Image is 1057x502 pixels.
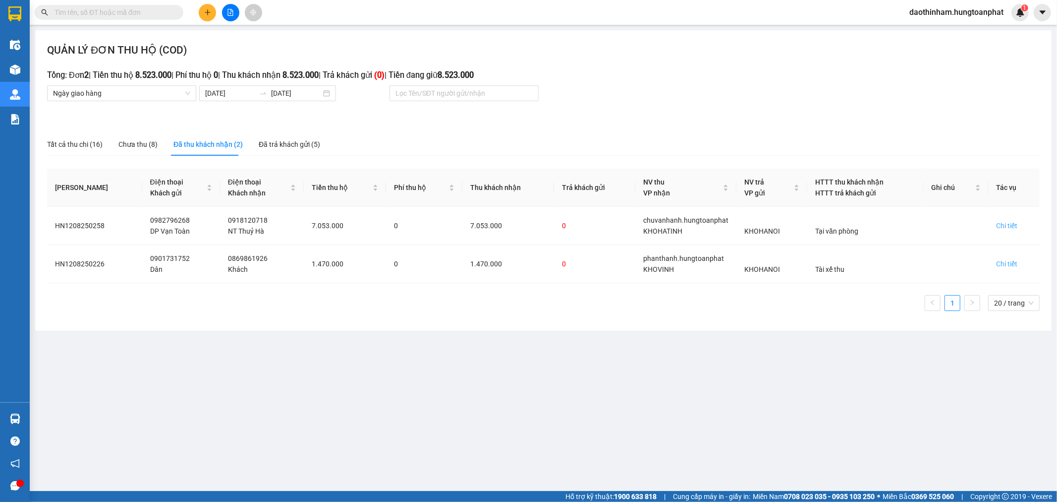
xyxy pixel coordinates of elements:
img: warehouse-icon [10,64,20,75]
div: Đã thu khách nhận (2) [173,139,243,150]
span: daothinham.hungtoanphat [901,6,1011,18]
div: Đã trả khách gửi (5) [259,139,320,150]
span: HTTT trả khách gửi [815,189,876,197]
input: Ngày bắt đầu [205,88,255,99]
b: 8.523.000 [135,70,171,80]
span: copyright [1002,493,1009,500]
div: 7.053.000 [470,220,546,231]
span: search [41,9,48,16]
b: 8.523.000 [282,70,319,80]
button: left [925,295,941,311]
img: logo-vxr [8,6,21,21]
span: 0982796268 [150,216,190,224]
div: 0 [562,220,627,231]
b: 0 [214,70,218,80]
div: Chi tiết đơn hàng [997,258,1018,269]
b: ( 0 ) [374,70,385,80]
span: VP nhận [643,189,670,197]
span: KHOHATINH [643,227,682,235]
span: Khách nhận [228,189,266,197]
div: 7.053.000 [312,220,378,231]
input: Ngày kết thúc [271,88,321,99]
img: warehouse-icon [10,414,20,424]
th: Trả khách gửi [554,169,635,207]
span: plus [204,9,211,16]
span: 0869861926 [228,254,268,262]
span: HTTT thu khách nhận [815,178,884,186]
span: KHOVINH [643,265,674,273]
strong: 0369 525 060 [911,493,954,501]
span: phanthanh.hungtoanphat [643,254,724,262]
span: aim [250,9,257,16]
span: Tiền thu hộ [312,182,370,193]
div: 1.470.000 [312,258,378,269]
h3: Tổng: Đơn | Tiền thu hộ | Phí thu hộ | Thu khách nhận | Trả khách gửi | Tiền đang giữ [47,69,1040,82]
span: right [969,300,975,306]
span: message [10,481,20,491]
strong: 1900 633 818 [614,493,657,501]
span: chuvanhanh.hungtoanphat [643,216,728,224]
li: Trang Kế [964,295,980,311]
div: kích thước trang [988,295,1040,311]
span: 0901731752 [150,254,190,262]
span: 0918120718 [228,216,268,224]
img: warehouse-icon [10,40,20,50]
div: Chưa thu (8) [118,139,158,150]
div: 1.470.000 [470,258,546,269]
span: swap-right [259,89,267,97]
img: icon-new-feature [1016,8,1025,17]
div: 0 [562,258,627,269]
span: 1 [1023,4,1026,11]
span: NV thu [643,178,665,186]
button: file-add [222,4,239,21]
span: 0 [394,260,398,268]
span: Cung cấp máy in - giấy in: [673,491,750,502]
button: right [964,295,980,311]
img: warehouse-icon [10,89,20,100]
img: solution-icon [10,114,20,125]
td: HN1208250258 [47,207,142,245]
span: notification [10,459,20,468]
span: Hỗ trợ kỹ thuật: [565,491,657,502]
span: Dân [150,265,163,273]
span: Tài xế thu [815,265,844,273]
span: ⚪️ [877,495,880,499]
span: to [259,89,267,97]
span: Khách [228,265,248,273]
td: HN1208250226 [47,245,142,283]
th: Thu khách nhận [462,169,554,207]
b: 8.523.000 [438,70,474,80]
sup: 1 [1021,4,1028,11]
div: Chi tiết đơn hàng [997,220,1018,231]
span: | [664,491,666,502]
span: Tại văn phòng [815,227,858,235]
span: Ghi chú [932,182,973,193]
b: 2 [84,70,89,80]
span: Điện thoại [228,178,261,186]
span: Phí thu hộ [394,182,447,193]
span: Miền Bắc [883,491,954,502]
li: Trang Trước [925,295,941,311]
span: Miền Nam [753,491,875,502]
a: 1 [945,296,960,311]
button: caret-down [1034,4,1051,21]
button: plus [199,4,216,21]
th: Tác vụ [989,169,1040,207]
span: file-add [227,9,234,16]
strong: 0708 023 035 - 0935 103 250 [784,493,875,501]
span: 0 [394,222,398,230]
div: Tất cả thu chi (16) [47,139,103,150]
span: DP Vạn Toàn [150,227,190,235]
span: VP gửi [744,189,765,197]
span: KHOHANOI [744,265,780,273]
th: [PERSON_NAME] [47,169,142,207]
h2: QUẢN LÝ ĐƠN THU HỘ (COD) [47,42,187,59]
span: 20 / trang [994,296,1034,311]
span: NT Thuỷ Hà [228,227,264,235]
span: question-circle [10,437,20,446]
button: aim [245,4,262,21]
span: caret-down [1038,8,1047,17]
input: Tìm tên, số ĐT hoặc mã đơn [55,7,171,18]
span: Khách gửi [150,189,182,197]
span: NV trả [744,178,764,186]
